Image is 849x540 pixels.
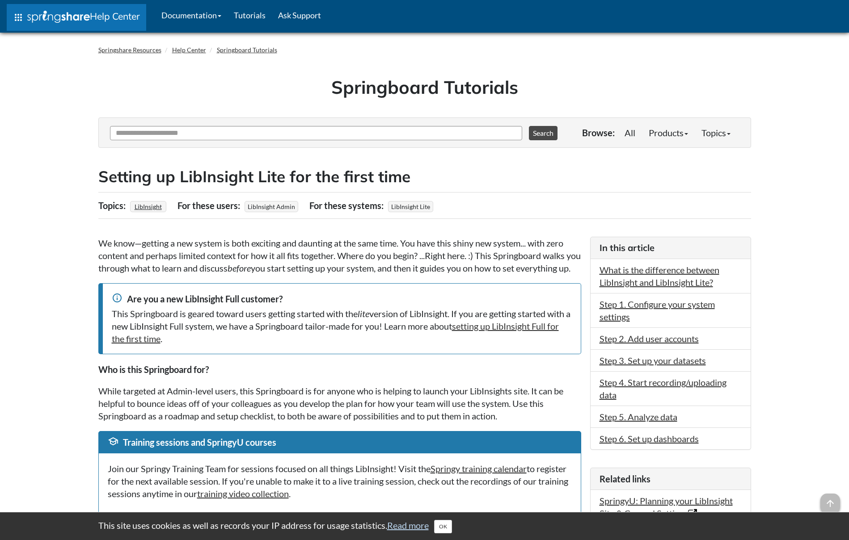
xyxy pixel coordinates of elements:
a: LibInsight [133,200,163,213]
h2: Setting up LibInsight Lite for the first time [98,166,751,188]
a: Step 3. Set up your datasets [600,355,706,366]
a: training video collection [197,488,289,499]
a: Ask Support [272,4,327,26]
a: Tutorials [228,4,272,26]
a: Topics [695,124,737,142]
a: Springy training calendar [431,463,527,474]
div: This Springboard is geared toward users getting started with the version of LibInsight. If you ar... [112,307,572,345]
p: Browse: [582,126,615,139]
button: Close [434,520,452,533]
span: LibInsight Lite [388,201,433,212]
span: apps [13,12,24,23]
span: Related links [600,473,650,484]
span: info [112,293,122,303]
span: LibInsight Admin [245,201,298,212]
a: Step 6. Set up dashboards [600,433,699,444]
p: And for a self-guided, deep dive into getting started with LibInsight, see our SpringyU course! [108,509,572,534]
a: Step 2. Add user accounts [600,333,699,344]
a: apps Help Center [7,4,146,31]
a: Step 4. Start recording/uploading data [600,377,727,400]
button: Search [529,126,558,140]
strong: Who is this Springboard for? [98,364,209,375]
a: What is the difference between LibInsight and LibInsight Lite? [600,264,719,288]
a: SpringyU: Planning your LibInsight Site & General Settings [600,495,733,519]
p: While targeted at Admin-level users, this Springboard is for anyone who is helping to launch your... [98,385,581,422]
p: Join our Springy Training Team for sessions focused on all things LibInsight! Visit the to regist... [108,462,572,500]
a: Springboard Tutorials [217,46,277,54]
a: Products [642,124,695,142]
div: For these users: [177,197,242,214]
em: before [228,263,251,273]
h3: In this article [600,242,742,254]
a: Read more [387,520,429,531]
a: Step 5. Analyze data [600,411,677,422]
span: school [108,436,118,447]
div: Topics: [98,197,128,214]
h1: Springboard Tutorials [105,75,744,100]
a: All [618,124,642,142]
div: For these systems: [309,197,386,214]
div: This site uses cookies as well as records your IP address for usage statistics. [89,519,760,533]
img: Springshare [27,11,90,23]
p: We know—getting a new system is both exciting and daunting at the same time. You have this shiny ... [98,237,581,274]
span: arrow_upward [820,494,840,513]
span: Training sessions and SpringyU courses [123,437,276,448]
span: Help Center [90,10,140,22]
em: lite [358,308,369,319]
a: Help Center [172,46,206,54]
a: Documentation [155,4,228,26]
a: Springshare Resources [98,46,161,54]
a: Step 1. Configure your system settings [600,299,715,322]
a: arrow_upward [820,494,840,505]
div: Are you a new LibInsight Full customer? [112,293,572,305]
